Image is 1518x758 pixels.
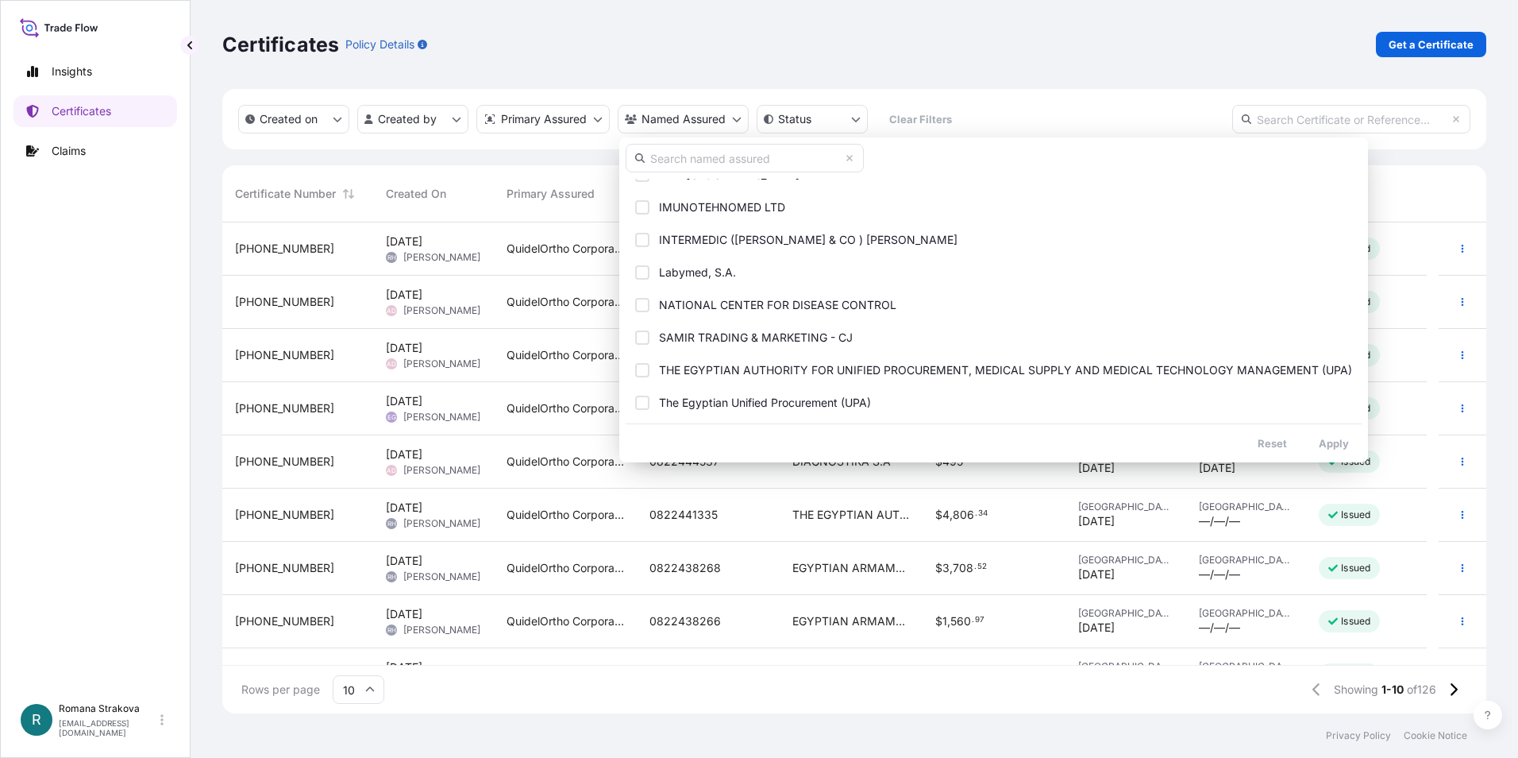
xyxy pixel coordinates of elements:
button: IMUNOTEHNOMED LTD [626,192,1362,222]
span: IMUNOTEHNOMED LTD [659,199,785,215]
p: Reset [1258,435,1287,451]
button: INTERMEDIC ([PERSON_NAME] & CO ) [PERSON_NAME] [626,225,1362,254]
div: cargoOwner Filter options [619,137,1368,462]
button: SAMIR TRADING & MARKETING - CJ [626,323,1362,352]
span: INTERMEDIC ([PERSON_NAME] & CO ) [PERSON_NAME] [659,232,957,248]
span: NATIONAL CENTER FOR DISEASE CONTROL [659,297,896,313]
span: SAMIR TRADING & MARKETING - CJ [659,330,853,346]
button: THE EGYPTIAN AUTHORITY FOR UNIFIED PROCUREMENT, MEDICAL SUPPLY AND MEDICAL TECHNOLOGY MANAGEMENT ... [626,355,1362,385]
button: Apply [1306,431,1362,456]
button: Reset [1245,431,1300,456]
div: Select Option [626,179,1362,417]
p: Apply [1319,435,1349,451]
span: The Egyptian Unified Procurement (UPA) [659,395,871,411]
button: The Egyptian Unified Procurement (UPA) [626,388,1362,417]
span: THE EGYPTIAN AUTHORITY FOR UNIFIED PROCUREMENT, MEDICAL SUPPLY AND MEDICAL TECHNOLOGY MANAGEMENT ... [659,362,1352,378]
span: Labymed, S.A. [659,265,736,280]
button: NATIONAL CENTER FOR DISEASE CONTROL [626,290,1362,319]
button: Labymed, S.A. [626,257,1362,287]
input: Search named assured [626,144,864,172]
